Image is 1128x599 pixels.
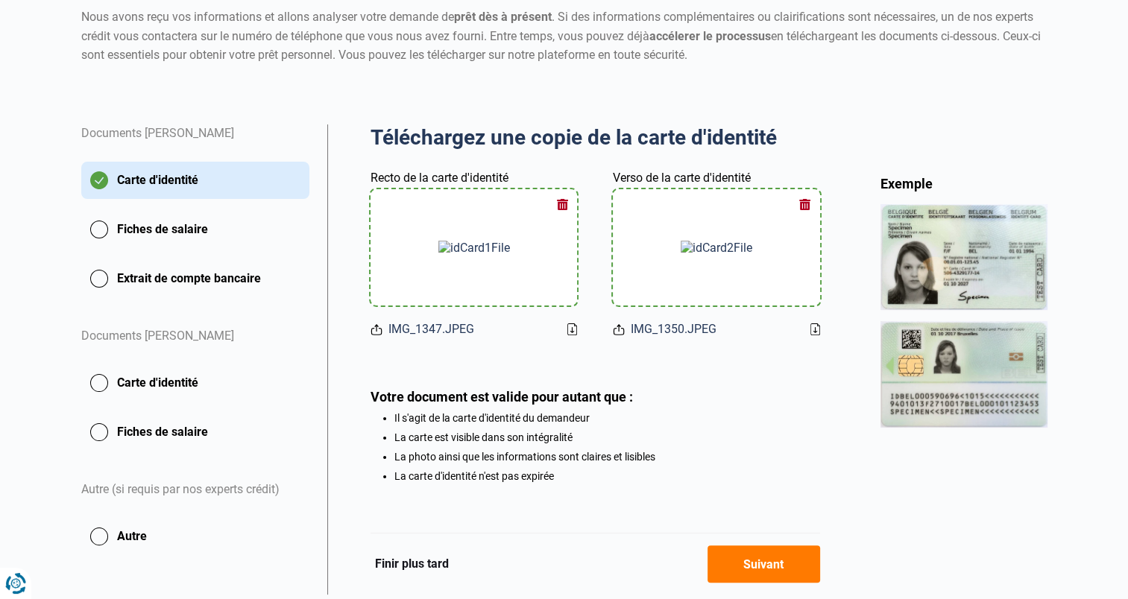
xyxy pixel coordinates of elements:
button: Extrait de compte bancaire [81,260,309,297]
button: Finir plus tard [371,554,453,574]
img: idCard [880,204,1047,427]
label: Verso de la carte d'identité [613,169,751,187]
span: IMG_1347.JPEG [388,320,474,338]
button: Carte d'identité [81,364,309,402]
div: Exemple [880,175,1047,192]
div: Autre (si requis par nos experts crédit) [81,463,309,518]
span: IMG_1350.JPEG [631,320,716,338]
button: Fiches de salaire [81,211,309,248]
h2: Téléchargez une copie de la carte d'identité [371,124,820,151]
img: idCard1File [438,241,510,255]
div: Nous avons reçu vos informations et allons analyser votre demande de . Si des informations complé... [81,7,1047,65]
label: Recto de la carte d'identité [371,169,508,187]
a: Download [810,323,820,335]
a: Download [567,323,577,335]
li: La carte d'identité n'est pas expirée [394,470,820,482]
li: Il s'agit de la carte d'identité du demandeur [394,412,820,424]
div: Votre document est valide pour autant que : [371,389,820,405]
div: Documents [PERSON_NAME] [81,124,309,162]
li: La photo ainsi que les informations sont claires et lisibles [394,451,820,463]
button: Suivant [708,545,820,583]
img: idCard2File [681,241,752,255]
strong: accélerer le processus [649,29,771,43]
button: Fiches de salaire [81,413,309,451]
button: Autre [81,518,309,555]
li: La carte est visible dans son intégralité [394,431,820,443]
div: Documents [PERSON_NAME] [81,309,309,364]
strong: prêt dès à présent [454,10,552,24]
button: Carte d'identité [81,162,309,199]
